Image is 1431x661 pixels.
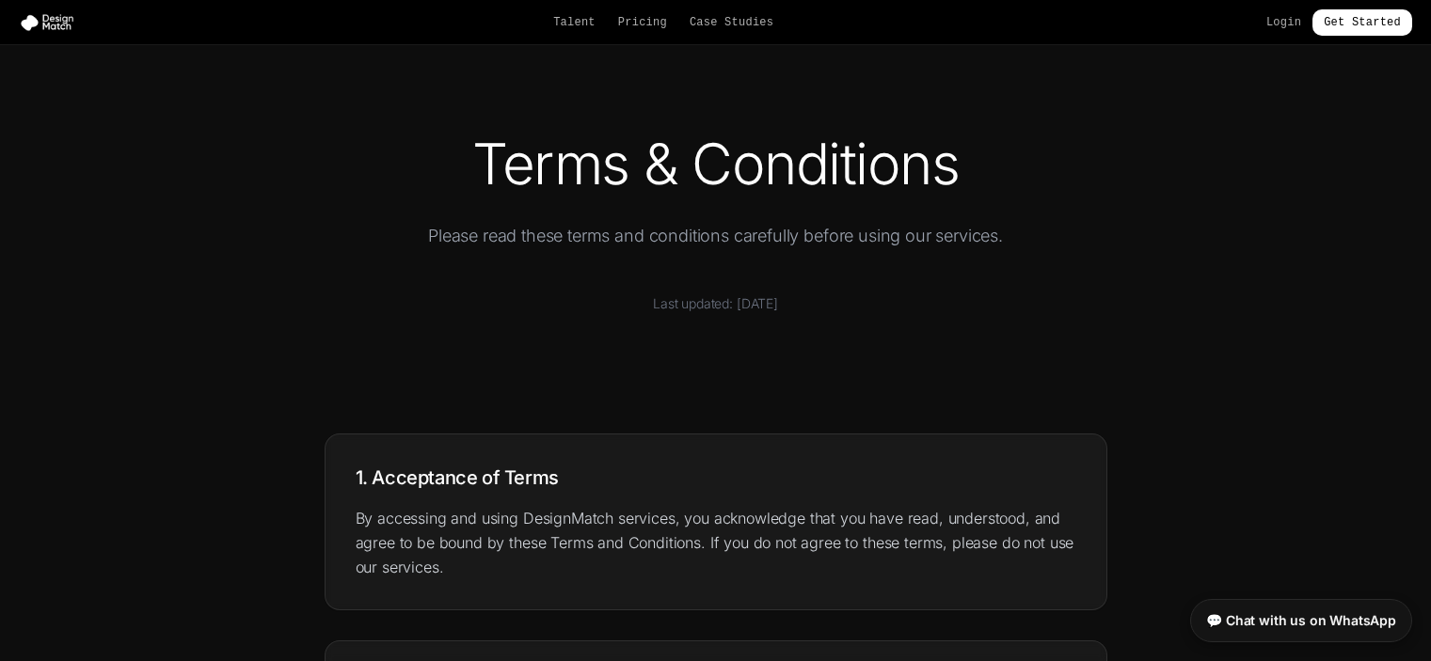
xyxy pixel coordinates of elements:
[356,506,1076,579] p: By accessing and using DesignMatch services, you acknowledge that you have read, understood, and ...
[1312,9,1412,36] a: Get Started
[1266,15,1301,30] a: Login
[325,294,1107,313] p: Last updated: [DATE]
[355,222,1077,249] p: Please read these terms and conditions carefully before using our services.
[356,464,1076,491] h3: 1. Acceptance of Terms
[19,13,83,32] img: Design Match
[618,15,667,30] a: Pricing
[553,15,596,30] a: Talent
[690,15,773,30] a: Case Studies
[325,135,1107,192] h1: Terms & Conditions
[1190,599,1412,642] a: 💬 Chat with us on WhatsApp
